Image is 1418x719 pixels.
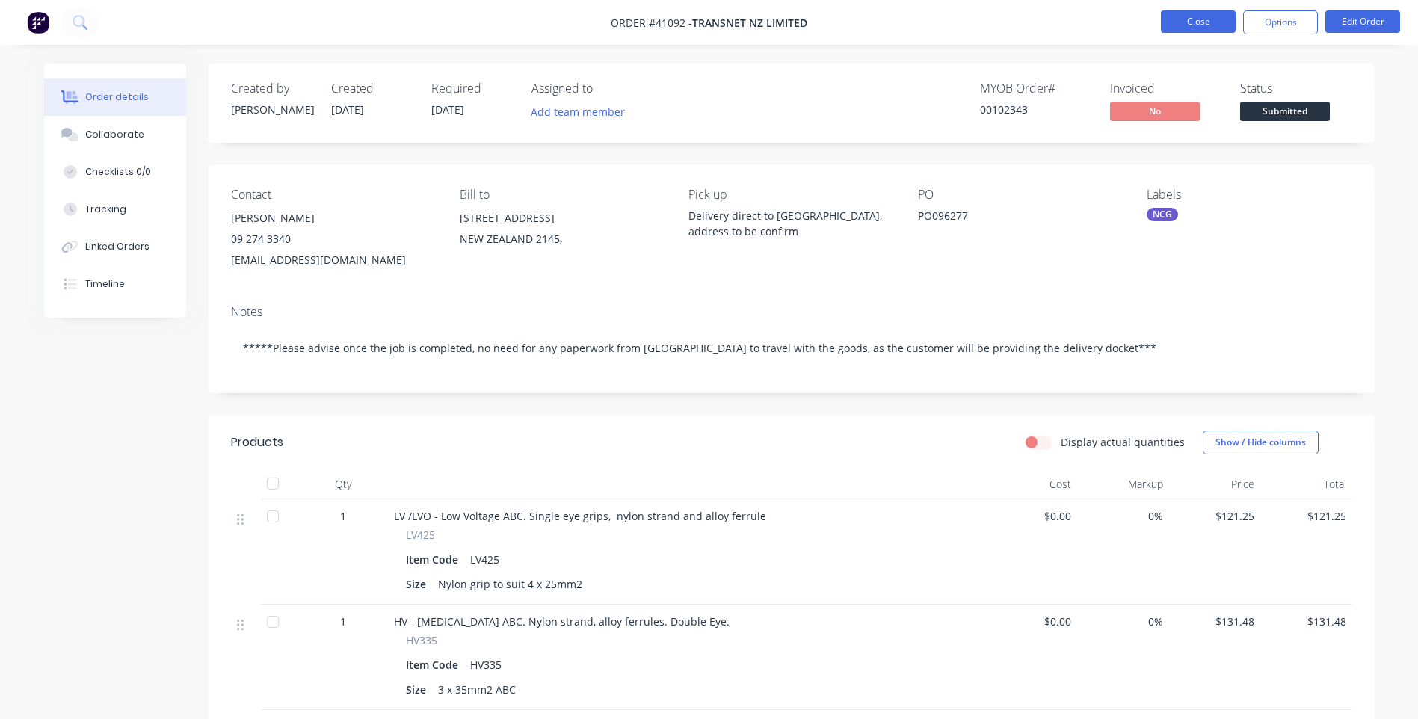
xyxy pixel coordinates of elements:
span: [DATE] [331,102,364,117]
span: HV - [MEDICAL_DATA] ABC. Nylon strand, alloy ferrules. Double Eye. [394,614,730,629]
span: Submitted [1240,102,1330,120]
div: 00102343 [980,102,1092,117]
div: NEW ZEALAND 2145, [460,229,665,250]
div: Cost [986,469,1078,499]
div: Assigned to [531,81,681,96]
button: Show / Hide columns [1203,431,1319,454]
button: Order details [44,78,186,116]
button: Edit Order [1325,10,1400,33]
div: Order details [85,90,149,104]
div: LV425 [464,549,505,570]
button: Timeline [44,265,186,303]
span: LV425 [406,527,435,543]
span: No [1110,102,1200,120]
div: Bill to [460,188,665,202]
div: Markup [1077,469,1169,499]
button: Submitted [1240,102,1330,124]
div: Item Code [406,549,464,570]
label: Display actual quantities [1061,434,1185,450]
div: Invoiced [1110,81,1222,96]
div: [STREET_ADDRESS]NEW ZEALAND 2145, [460,208,665,256]
span: 1 [340,508,346,524]
button: Collaborate [44,116,186,153]
span: $0.00 [992,508,1072,524]
button: Linked Orders [44,228,186,265]
div: NCG [1147,208,1178,221]
div: Nylon grip to suit 4 x 25mm2 [432,573,588,595]
div: Item Code [406,654,464,676]
span: 0% [1083,508,1163,524]
span: $0.00 [992,614,1072,629]
div: Timeline [85,277,125,291]
div: Contact [231,188,436,202]
div: Required [431,81,514,96]
button: Checklists 0/0 [44,153,186,191]
div: Size [406,679,432,700]
div: Total [1260,469,1352,499]
div: Price [1169,469,1261,499]
div: MYOB Order # [980,81,1092,96]
div: [EMAIL_ADDRESS][DOMAIN_NAME] [231,250,436,271]
span: 1 [340,614,346,629]
span: $131.48 [1175,614,1255,629]
div: Tracking [85,203,126,216]
div: 09 274 3340 [231,229,436,250]
div: Delivery direct to [GEOGRAPHIC_DATA], address to be confirm [688,208,893,239]
button: Add team member [522,102,632,122]
div: [PERSON_NAME] [231,208,436,229]
img: Factory [27,11,49,34]
span: HV335 [406,632,437,648]
div: Labels [1147,188,1351,202]
button: Options [1243,10,1318,34]
button: Tracking [44,191,186,228]
div: *****Please advise once the job is completed, no need for any paperwork from [GEOGRAPHIC_DATA] to... [231,325,1352,371]
div: [PERSON_NAME]09 274 3340[EMAIL_ADDRESS][DOMAIN_NAME] [231,208,436,271]
span: $121.25 [1175,508,1255,524]
div: PO096277 [918,208,1105,229]
span: Order #41092 - [611,16,692,30]
div: Pick up [688,188,893,202]
div: Created [331,81,413,96]
button: Close [1161,10,1236,33]
span: [DATE] [431,102,464,117]
div: [STREET_ADDRESS] [460,208,665,229]
div: Created by [231,81,313,96]
div: Qty [298,469,388,499]
div: Checklists 0/0 [85,165,151,179]
div: Collaborate [85,128,144,141]
div: Status [1240,81,1352,96]
div: HV335 [464,654,508,676]
div: Products [231,433,283,451]
span: LV /LVO - Low Voltage ABC. Single eye grips, nylon strand and alloy ferrule [394,509,766,523]
div: PO [918,188,1123,202]
span: $131.48 [1266,614,1346,629]
div: Size [406,573,432,595]
div: Notes [231,305,1352,319]
span: $121.25 [1266,508,1346,524]
div: 3 x 35mm2 ABC [432,679,522,700]
span: 0% [1083,614,1163,629]
div: [PERSON_NAME] [231,102,313,117]
span: TRANSNET NZ LIMITED [692,16,807,30]
button: Add team member [531,102,633,122]
div: Linked Orders [85,240,149,253]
